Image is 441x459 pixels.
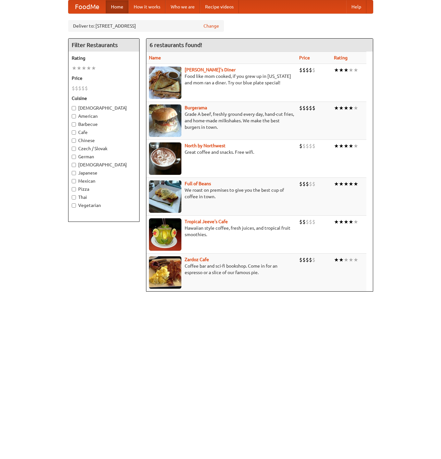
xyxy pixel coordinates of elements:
[353,256,358,263] li: ★
[165,0,200,13] a: Who we are
[72,137,136,144] label: Chinese
[75,85,78,92] li: $
[149,218,181,251] img: jeeves.jpg
[339,142,344,150] li: ★
[309,66,312,74] li: $
[185,143,226,148] a: North by Northwest
[149,256,181,289] img: zardoz.jpg
[302,66,306,74] li: $
[72,162,136,168] label: [DEMOGRAPHIC_DATA]
[312,66,315,74] li: $
[68,20,224,32] div: Deliver to: [STREET_ADDRESS]
[306,66,309,74] li: $
[81,85,85,92] li: $
[72,114,76,118] input: American
[72,106,76,110] input: [DEMOGRAPHIC_DATA]
[312,256,315,263] li: $
[299,104,302,112] li: $
[344,256,349,263] li: ★
[72,122,76,127] input: Barbecue
[299,256,302,263] li: $
[353,180,358,187] li: ★
[78,85,81,92] li: $
[185,67,236,72] a: [PERSON_NAME]'s Diner
[353,142,358,150] li: ★
[339,104,344,112] li: ★
[72,85,75,92] li: $
[299,218,302,225] li: $
[334,142,339,150] li: ★
[309,218,312,225] li: $
[334,104,339,112] li: ★
[72,75,136,81] h5: Price
[306,180,309,187] li: $
[72,121,136,127] label: Barbecue
[349,180,353,187] li: ★
[85,85,88,92] li: $
[309,104,312,112] li: $
[349,66,353,74] li: ★
[72,139,76,143] input: Chinese
[185,105,207,110] b: Burgerama
[302,218,306,225] li: $
[349,256,353,263] li: ★
[72,178,136,184] label: Mexican
[339,66,344,74] li: ★
[346,0,366,13] a: Help
[185,219,228,224] b: Tropical Jeeve's Cafe
[200,0,239,13] a: Recipe videos
[72,187,76,191] input: Pizza
[334,218,339,225] li: ★
[72,113,136,119] label: American
[149,263,294,276] p: Coffee bar and sci-fi bookshop. Come in for an espresso or a slice of our famous pie.
[72,170,136,176] label: Japanese
[309,142,312,150] li: $
[309,256,312,263] li: $
[149,149,294,155] p: Great coffee and snacks. Free wifi.
[149,180,181,213] img: beans.jpg
[149,111,294,130] p: Grade A beef, freshly ground every day, hand-cut fries, and home-made milkshakes. We make the bes...
[72,147,76,151] input: Czech / Slovak
[334,66,339,74] li: ★
[185,257,209,262] a: Zardoz Cafe
[334,180,339,187] li: ★
[299,66,302,74] li: $
[72,195,76,199] input: Thai
[349,218,353,225] li: ★
[149,66,181,99] img: sallys.jpg
[306,104,309,112] li: $
[353,66,358,74] li: ★
[72,179,76,183] input: Mexican
[339,218,344,225] li: ★
[77,65,81,72] li: ★
[185,181,211,186] b: Full of Beans
[72,65,77,72] li: ★
[72,105,136,111] label: [DEMOGRAPHIC_DATA]
[91,65,96,72] li: ★
[353,104,358,112] li: ★
[203,23,219,29] a: Change
[72,130,76,135] input: Cafe
[72,203,76,208] input: Vegetarian
[302,104,306,112] li: $
[149,142,181,175] img: north.jpg
[81,65,86,72] li: ★
[106,0,129,13] a: Home
[150,42,202,48] ng-pluralize: 6 restaurants found!
[302,142,306,150] li: $
[339,256,344,263] li: ★
[312,180,315,187] li: $
[344,180,349,187] li: ★
[344,142,349,150] li: ★
[72,95,136,102] h5: Cuisine
[72,145,136,152] label: Czech / Slovak
[309,180,312,187] li: $
[72,155,76,159] input: German
[149,73,294,86] p: Food like mom cooked, if you grew up in [US_STATE] and mom ran a diner. Try our blue plate special!
[344,66,349,74] li: ★
[149,104,181,137] img: burgerama.jpg
[72,153,136,160] label: German
[72,129,136,136] label: Cafe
